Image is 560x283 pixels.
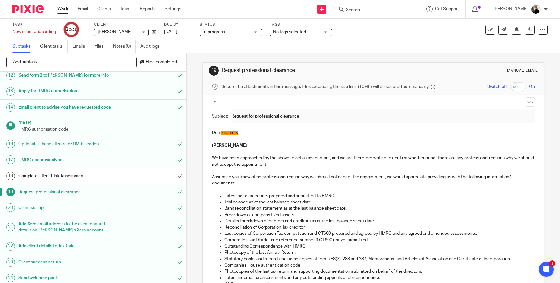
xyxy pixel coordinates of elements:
[6,274,15,282] div: 24
[526,97,535,107] button: Cc
[120,6,131,12] a: Team
[18,155,118,165] h1: HMRC codes received
[18,219,118,235] h1: Add Xero email address to the client contact details on [PERSON_NAME]'s Xero account
[273,30,306,34] span: No tags selected
[212,143,247,148] strong: [PERSON_NAME]
[146,60,177,65] span: Hide completed
[165,6,181,12] a: Settings
[224,205,535,211] p: Bank reconciliation statement as at the last balance sheet date.
[212,113,228,119] label: Subject:
[113,40,136,53] a: Notes (0)
[40,40,68,53] a: Client tasks
[18,203,118,212] h1: Client set-up
[209,66,219,76] div: 19
[12,22,56,27] label: Task
[18,103,118,112] h1: Email client to advise you have requested code
[6,203,15,212] div: 20
[224,230,535,237] p: Last copies of Corporation Tax computation and CT600 prepared and agreed by HMRC and any agreed a...
[507,68,538,73] div: Manual email
[140,40,164,53] a: Audit logs
[224,212,535,218] p: Breakdown of company fixed assets.
[12,5,44,13] img: Pixie
[435,7,459,11] span: Get Support
[224,243,535,249] p: Outstanding Correspondence with HMRC
[224,199,535,205] p: Trial balance as at the last balance sheet date.
[200,22,262,27] label: Status
[72,40,90,53] a: Emails
[98,30,132,34] span: [PERSON_NAME]
[224,256,535,262] p: Statutory books and records including copies of forms 88(2), 288 and 287, Memorandum and Articles...
[6,87,15,96] div: 13
[203,30,225,34] span: In progress
[78,6,88,12] a: Email
[18,273,118,283] h1: Send welcome pack
[549,260,555,267] div: 1
[493,6,528,12] p: [PERSON_NAME]
[224,218,535,224] p: Detailed breakdown of debtors and creditors as at the last balance sheet date.
[164,22,192,27] label: Due by
[6,103,15,112] div: 14
[221,84,429,90] span: Secure the attachments in this message. Files exceeding the size limit (10MB) will be secured aut...
[18,171,118,181] h1: Complete Client Risk Assessment
[222,67,387,74] h1: Request professional clearance
[6,242,15,251] div: 22
[18,187,118,197] h1: Request professional clearance
[6,155,15,164] div: 17
[18,86,118,96] h1: Apply for HMRC authorisation
[12,40,35,53] a: Subtasks
[71,28,77,31] small: /26
[224,249,535,256] p: Photocopy of the last Annual Return.
[6,188,15,196] div: 19
[212,155,535,168] p: We have been approached by the above to act as accountant, and we are therefore writing to confir...
[94,40,108,53] a: Files
[18,139,118,149] h1: Optional - Chase clients for HMRC codes
[487,84,507,90] span: Switch off
[212,174,535,187] p: Assuming you know of no professional reason why we should not accept the appointment, we would ap...
[221,131,238,135] span: <name>,
[531,4,541,14] img: %233%20-%20Judi%20-%20HeadshotPro.png
[224,224,535,230] p: Reconciliation of Corporation Tax creditor.
[6,140,15,148] div: 16
[97,6,111,12] a: Clients
[224,262,535,268] p: Companies House authentication code
[94,22,156,27] label: Client
[18,118,180,126] h1: [DATE]
[164,30,177,34] span: [DATE]
[212,130,535,136] p: Dear
[270,22,332,27] label: Tags
[224,275,535,281] p: Latest income tax assessments and any outstanding appeals or correspondence
[224,237,535,243] p: Corporation Tax District and reference number if CT600 not yet submitted.
[529,84,535,90] span: On
[224,193,535,199] p: Latest set of accounts prepared and submitted to HMRC.
[140,6,155,12] a: Reports
[18,241,118,251] h1: Add client details to Tax Calc
[66,26,77,33] div: 25
[18,71,118,80] h1: Send form 2 to [PERSON_NAME] for more info
[136,57,180,67] button: Hide completed
[57,6,68,12] a: Work
[224,268,535,275] p: Photocopies of the last tax return and supporting documentation submitted on behalf of the direct...
[6,71,15,80] div: 12
[6,258,15,267] div: 23
[212,99,219,105] label: To:
[18,126,180,132] p: HMRC authorisation code
[345,7,401,13] input: Search
[6,223,15,231] div: 21
[12,29,56,35] div: New client onboarding
[6,57,40,67] button: + Add subtask
[6,172,15,180] div: 18
[18,257,118,267] h1: Client success set-up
